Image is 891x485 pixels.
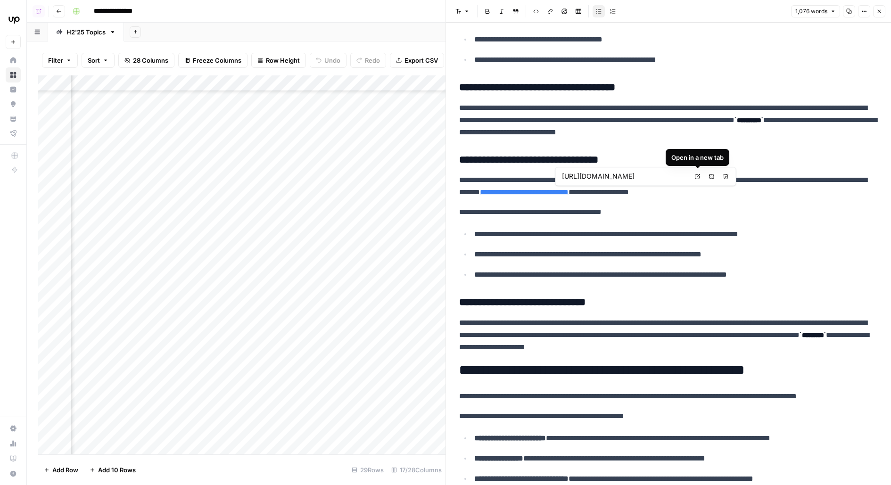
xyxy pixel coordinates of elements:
a: Insights [6,82,21,97]
a: Learning Hub [6,451,21,466]
span: Undo [324,56,340,65]
div: 17/28 Columns [388,462,445,477]
button: 28 Columns [118,53,174,68]
button: Filter [42,53,78,68]
span: Add Row [52,465,78,475]
a: Settings [6,421,21,436]
button: Help + Support [6,466,21,481]
span: Export CSV [404,56,438,65]
span: Redo [365,56,380,65]
a: Home [6,53,21,68]
span: Row Height [266,56,300,65]
span: Filter [48,56,63,65]
button: 1,076 words [791,5,840,17]
div: 29 Rows [348,462,388,477]
a: Flightpath [6,126,21,141]
div: Open in a new tab [671,153,724,162]
div: H2'25 Topics [66,27,106,37]
a: Your Data [6,111,21,126]
a: Usage [6,436,21,451]
button: Redo [350,53,386,68]
span: 28 Columns [133,56,168,65]
button: Freeze Columns [178,53,247,68]
a: Browse [6,67,21,82]
a: Opportunities [6,97,21,112]
button: Add 10 Rows [84,462,141,477]
button: Add Row [38,462,84,477]
span: Freeze Columns [193,56,241,65]
a: H2'25 Topics [48,23,124,41]
button: Export CSV [390,53,444,68]
span: 1,076 words [795,7,827,16]
button: Undo [310,53,346,68]
span: Add 10 Rows [98,465,136,475]
img: Upwork Logo [6,11,23,28]
button: Workspace: Upwork [6,8,21,31]
button: Row Height [251,53,306,68]
span: Sort [88,56,100,65]
button: Sort [82,53,115,68]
